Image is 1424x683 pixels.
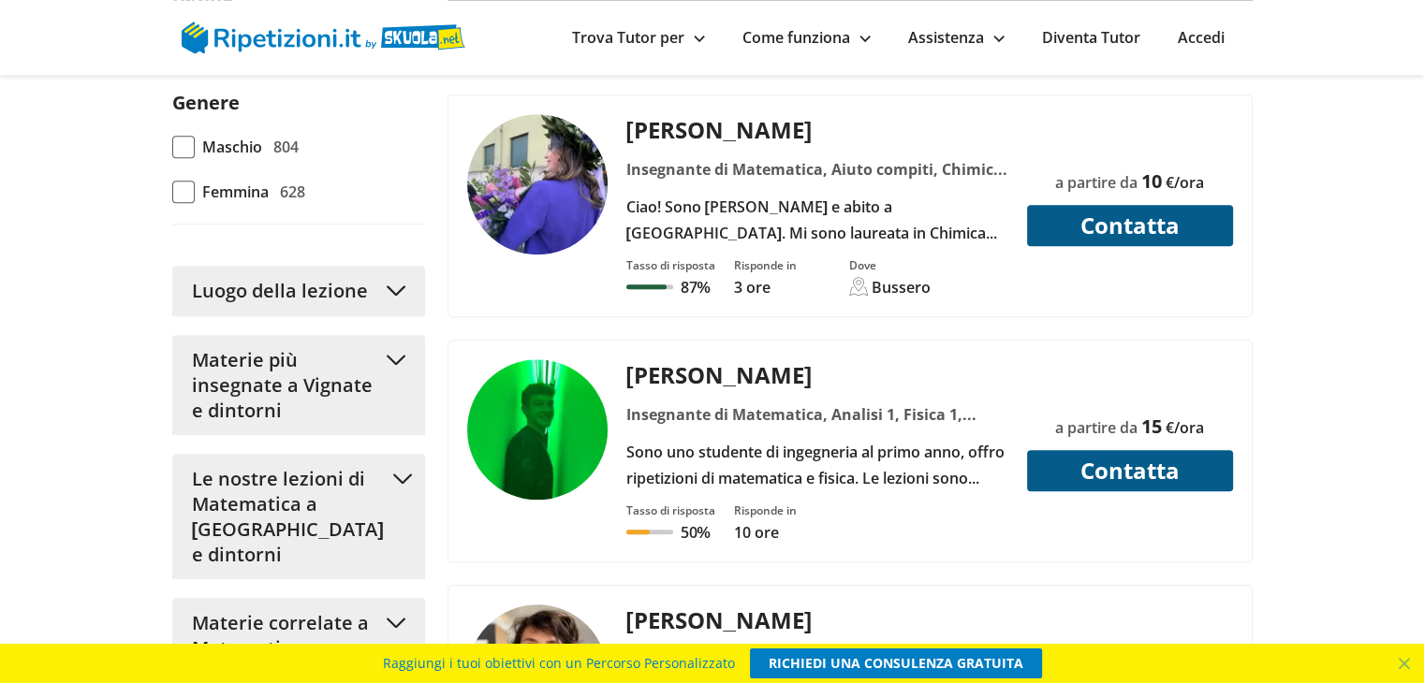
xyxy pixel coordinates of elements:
div: Tasso di risposta [626,502,715,518]
p: 87% [681,277,711,298]
button: Contatta [1027,205,1233,246]
span: 10 [1141,168,1162,194]
div: [PERSON_NAME] [619,359,1015,390]
p: 3 ore [734,277,797,298]
div: Risponde in [734,502,797,518]
a: Come funziona [742,27,871,48]
p: 10 ore [734,522,797,543]
div: Insegnante di Matematica, Aiuto compiti, Chimica, Inglese, Italiano, Storia [619,156,1015,182]
span: €/ora [1166,417,1204,438]
div: Insegnante di Matematica, Analisi 1, Fisica 1, Inglese [619,401,1015,428]
label: Genere [172,90,240,115]
span: Femmina [202,179,269,205]
img: tutor a Pioltello - Oleksandr [467,359,608,500]
span: Materie più insegnate a Vignate e dintorni [192,347,377,423]
span: 804 [273,134,299,160]
a: Accedi [1178,27,1225,48]
div: Sono uno studente di ingegneria al primo anno, offro ripetizioni di matematica e fisica. Le lezio... [619,439,1015,491]
span: €/ora [1166,172,1204,193]
div: Bussero [872,277,931,298]
a: logo Skuola.net | Ripetizioni.it [182,25,465,46]
div: Risponde in [734,257,797,273]
div: Tasso di risposta [626,257,715,273]
button: Contatta [1027,450,1233,491]
span: Raggiungi i tuoi obiettivi con un Percorso Personalizzato [383,648,735,678]
span: a partire da [1055,172,1138,193]
span: Maschio [202,134,262,160]
div: [PERSON_NAME] [619,114,1015,145]
span: Le nostre lezioni di Matematica a [GEOGRAPHIC_DATA] e dintorni [192,466,384,567]
div: Ciao! Sono [PERSON_NAME] e abito a [GEOGRAPHIC_DATA]. Mi sono laureata in Chimica all'[GEOGRAPHIC... [619,194,1015,246]
a: Trova Tutor per [572,27,705,48]
a: Diventa Tutor [1042,27,1140,48]
span: 15 [1141,414,1162,439]
div: [PERSON_NAME] [619,604,1015,635]
a: Assistenza [908,27,1005,48]
img: logo Skuola.net | Ripetizioni.it [182,22,465,53]
a: RICHIEDI UNA CONSULENZA GRATUITA [750,648,1042,678]
span: a partire da [1055,417,1138,438]
p: 50% [681,522,711,543]
span: 628 [280,179,305,205]
span: Luogo della lezione [192,278,368,303]
img: tutor a Bussero - Sara [467,114,608,254]
div: Dove [849,257,931,273]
